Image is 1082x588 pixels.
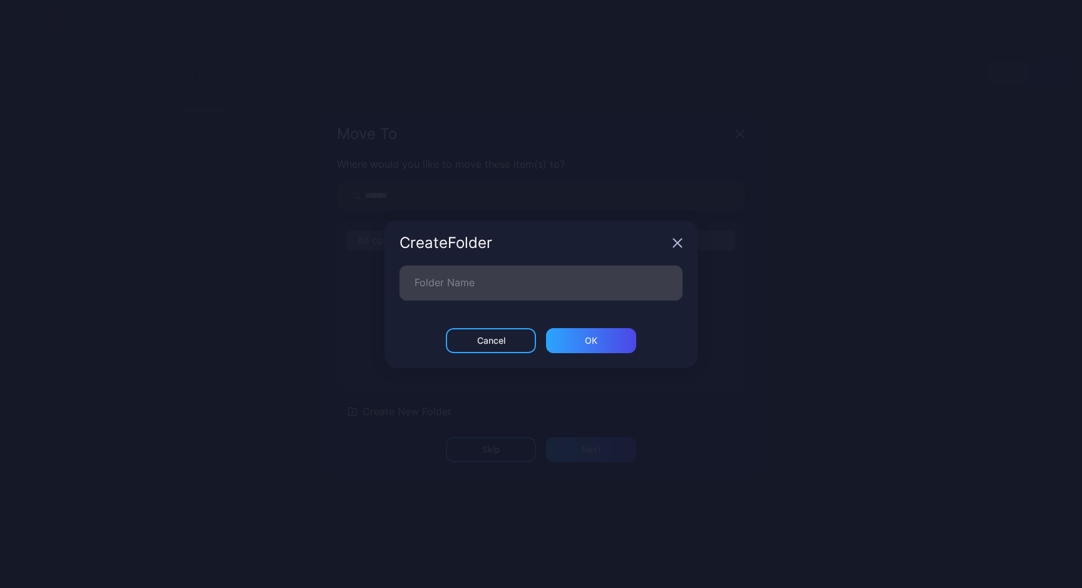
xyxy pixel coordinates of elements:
div: Cancel [477,336,505,346]
div: Create Folder [399,235,667,250]
div: ОК [585,336,597,346]
input: Folder Name [399,266,683,301]
button: ОК [546,328,636,353]
button: Cancel [446,328,536,353]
